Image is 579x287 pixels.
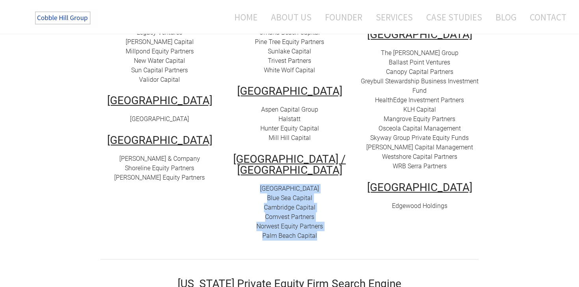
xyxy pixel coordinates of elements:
[375,96,464,104] a: HealthEdge Investment Partners
[131,66,188,74] a: Sun Capital Partners
[367,28,472,41] u: [GEOGRAPHIC_DATA]
[265,7,317,28] a: About Us
[389,59,450,66] a: Ballast Point Ventures
[370,134,469,142] a: Skyway Group Private Equity Funds
[30,8,97,28] img: The Cobble Hill Group LLC
[403,106,436,113] a: KLH Capital
[126,48,194,55] a: Millpond Equity Partners
[265,213,269,221] font: C
[403,106,436,113] span: ​​
[265,213,314,221] a: Comvest Partners
[256,223,323,230] a: Norwest Equity Partners
[233,153,346,177] u: [GEOGRAPHIC_DATA] / [GEOGRAPHIC_DATA]
[384,115,455,123] a: ​Mangrove Equity Partners
[126,38,194,46] a: [PERSON_NAME] Capital
[367,181,472,194] u: [GEOGRAPHIC_DATA]
[361,77,479,94] a: Greybull Stewardship Business Investment Fund
[524,7,566,28] a: Contact
[107,94,212,107] u: [GEOGRAPHIC_DATA]
[230,184,349,241] div: ​
[264,66,315,74] a: White Wolf Capital
[261,106,318,113] a: Aspen Capital Group
[139,76,180,83] a: Validor Capital
[381,49,458,57] a: The [PERSON_NAME] Group
[268,57,311,64] a: Trivest Partners
[490,7,522,28] a: Blog
[107,134,212,147] u: [GEOGRAPHIC_DATA]
[269,134,311,142] a: Mill Hill Capital
[260,125,319,132] a: Hunter Equity Capital
[260,185,319,192] a: [GEOGRAPHIC_DATA]
[130,115,189,123] a: [GEOGRAPHIC_DATA]
[134,57,185,64] a: New Water Capital
[255,38,324,46] a: Pine Tree Equity Partners
[370,7,419,28] a: Services
[114,174,205,181] a: [PERSON_NAME] Equity Partners
[262,232,317,239] a: Palm Beach Capital
[223,7,264,28] a: Home
[386,68,453,75] a: Canopy Capital Partners
[267,194,312,202] a: Blue Sea Capital
[393,162,447,170] a: WRB Serra Partners
[382,153,457,160] a: Westshore Capital Partners
[119,155,200,162] a: [PERSON_NAME] & Company
[420,7,488,28] a: Case Studies
[268,48,311,55] a: Sunlake Capital
[237,85,342,98] u: [GEOGRAPHIC_DATA]
[366,143,473,151] a: [PERSON_NAME] Capital Management
[278,115,301,123] a: Halstatt
[264,204,315,211] a: Cambridge Capital
[379,125,461,132] a: Osceola Capital Management
[125,164,194,172] a: Shoreline Equity Partners
[392,202,447,210] a: Edgewood Holdings
[319,7,368,28] a: Founder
